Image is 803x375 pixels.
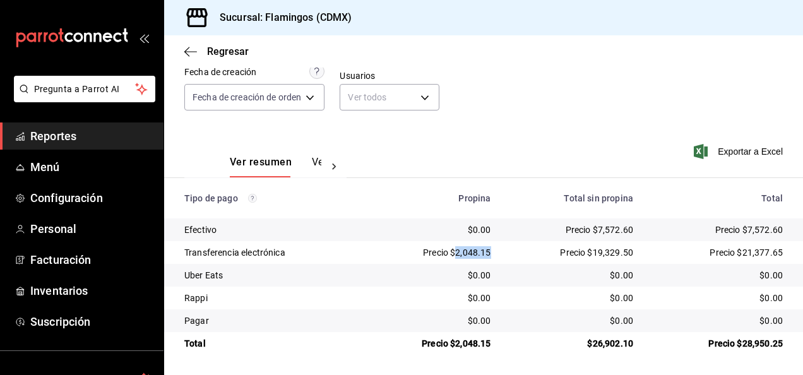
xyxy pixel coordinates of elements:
[511,223,633,236] div: Precio $7,572.60
[696,144,783,159] button: Exportar a Excel
[139,33,149,43] button: open_drawer_menu
[511,193,633,203] div: Total sin propina
[511,292,633,304] div: $0.00
[184,337,354,350] div: Total
[653,193,783,203] div: Total
[184,193,238,203] font: Tipo de pago
[374,292,491,304] div: $0.00
[184,314,354,327] div: Pagar
[30,284,88,297] font: Inventarios
[312,156,359,177] button: Ver pagos
[30,222,76,235] font: Personal
[184,66,256,79] div: Fecha de creación
[230,156,321,177] div: Pestañas de navegación
[340,71,439,80] label: Usuarios
[653,314,783,327] div: $0.00
[30,191,103,205] font: Configuración
[374,246,491,259] div: Precio $2,048.15
[30,253,91,266] font: Facturación
[30,160,60,174] font: Menú
[210,10,352,25] h3: Sucursal: Flamingos (CDMX)
[374,337,491,350] div: Precio $2,048.15
[511,337,633,350] div: $26,902.10
[193,91,301,104] span: Fecha de creación de orden
[207,45,249,57] span: Regresar
[511,314,633,327] div: $0.00
[184,269,354,282] div: Uber Eats
[248,194,257,203] svg: Los pagos realizados con Pay y otras terminales son montos brutos.
[653,223,783,236] div: Precio $7,572.60
[184,45,249,57] button: Regresar
[653,292,783,304] div: $0.00
[34,83,136,96] span: Pregunta a Parrot AI
[184,223,354,236] div: Efectivo
[374,314,491,327] div: $0.00
[184,246,354,259] div: Transferencia electrónica
[9,92,155,105] a: Pregunta a Parrot AI
[14,76,155,102] button: Pregunta a Parrot AI
[374,269,491,282] div: $0.00
[653,246,783,259] div: Precio $21,377.65
[230,156,292,169] font: Ver resumen
[30,315,90,328] font: Suscripción
[374,223,491,236] div: $0.00
[653,269,783,282] div: $0.00
[340,84,439,110] div: Ver todos
[511,269,633,282] div: $0.00
[511,246,633,259] div: Precio $19,329.50
[184,292,354,304] div: Rappi
[718,146,783,157] font: Exportar a Excel
[30,129,76,143] font: Reportes
[653,337,783,350] div: Precio $28,950.25
[374,193,491,203] div: Propina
